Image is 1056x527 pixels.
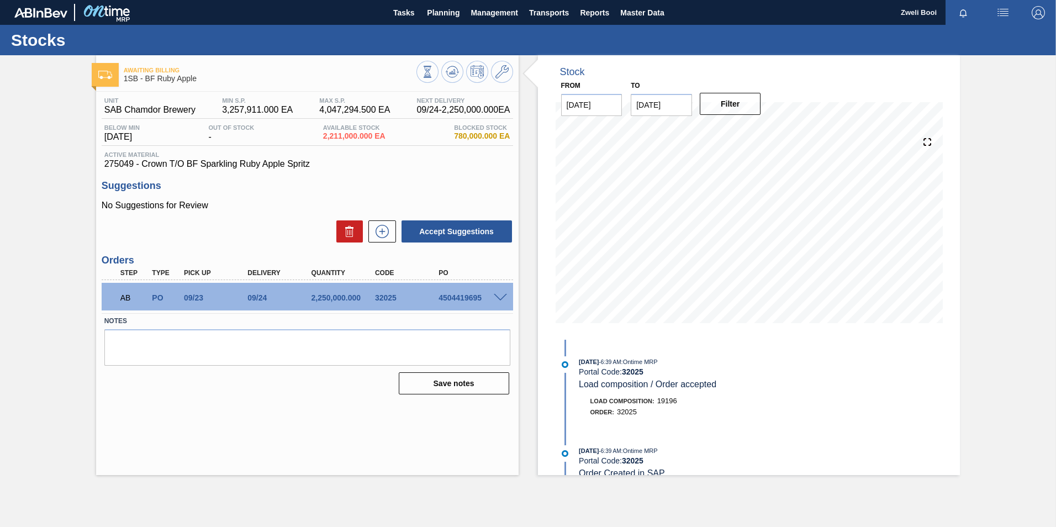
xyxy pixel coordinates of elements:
[245,269,316,277] div: Delivery
[579,447,599,454] span: [DATE]
[621,359,658,365] span: : Ontime MRP
[416,105,510,115] span: 09/24 - 2,250,000.000 EA
[245,293,316,302] div: 09/24/2025
[436,269,507,277] div: PO
[560,66,585,78] div: Stock
[946,5,981,20] button: Notifications
[149,293,182,302] div: Purchase order
[309,269,380,277] div: Quantity
[441,61,463,83] button: Update Chart
[599,359,621,365] span: - 6:39 AM
[599,448,621,454] span: - 6:39 AM
[631,82,640,89] label: to
[104,132,140,142] span: [DATE]
[331,220,363,243] div: Delete Suggestions
[622,367,643,376] strong: 32025
[104,151,510,158] span: Active Material
[102,180,513,192] h3: Suggestions
[466,61,488,83] button: Schedule Inventory
[657,397,677,405] span: 19196
[562,361,568,368] img: atual
[561,94,622,116] input: mm/dd/yyyy
[416,61,439,83] button: Stocks Overview
[579,359,599,365] span: [DATE]
[323,132,386,140] span: 2,211,000.000 EA
[98,71,112,79] img: Ícone
[149,269,182,277] div: Type
[416,97,510,104] span: Next Delivery
[427,6,460,19] span: Planning
[529,6,569,19] span: Transports
[104,313,510,329] label: Notes
[580,6,609,19] span: Reports
[396,219,513,244] div: Accept Suggestions
[996,6,1010,19] img: userActions
[579,468,665,478] span: Order Created in SAP
[363,220,396,243] div: New suggestion
[399,372,509,394] button: Save notes
[561,82,580,89] label: From
[102,201,513,210] p: No Suggestions for Review
[622,456,643,465] strong: 32025
[118,269,151,277] div: Step
[104,159,510,169] span: 275049 - Crown T/O BF Sparkling Ruby Apple Spritz
[590,409,614,415] span: Order :
[104,105,196,115] span: SAB Chamdor Brewery
[436,293,507,302] div: 4504419695
[562,450,568,457] img: atual
[323,124,386,131] span: Available Stock
[118,286,151,310] div: Awaiting Billing
[454,132,510,140] span: 780,000.000 EA
[222,97,293,104] span: MIN S.P.
[372,293,443,302] div: 32025
[620,6,664,19] span: Master Data
[471,6,518,19] span: Management
[124,75,416,83] span: 1SB - BF Ruby Apple
[102,255,513,266] h3: Orders
[14,8,67,18] img: TNhmsLtSVTkK8tSr43FrP2fwEKptu5GPRR3wAAAABJRU5ErkJggg==
[319,105,390,115] span: 4,047,294.500 EA
[700,93,761,115] button: Filter
[104,124,140,131] span: Below Min
[319,97,390,104] span: MAX S.P.
[11,34,207,46] h1: Stocks
[579,456,841,465] div: Portal Code:
[205,124,257,142] div: -
[590,398,654,404] span: Load Composition :
[402,220,512,243] button: Accept Suggestions
[631,94,692,116] input: mm/dd/yyyy
[1032,6,1045,19] img: Logout
[120,293,148,302] p: AB
[181,269,252,277] div: Pick up
[579,367,841,376] div: Portal Code:
[454,124,510,131] span: Blocked Stock
[617,408,637,416] span: 32025
[222,105,293,115] span: 3,257,911.000 EA
[181,293,252,302] div: 09/23/2025
[392,6,416,19] span: Tasks
[104,97,196,104] span: Unit
[491,61,513,83] button: Go to Master Data / General
[124,67,416,73] span: Awaiting Billing
[621,447,658,454] span: : Ontime MRP
[208,124,254,131] span: Out Of Stock
[579,380,716,389] span: Load composition / Order accepted
[309,293,380,302] div: 2,250,000.000
[372,269,443,277] div: Code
